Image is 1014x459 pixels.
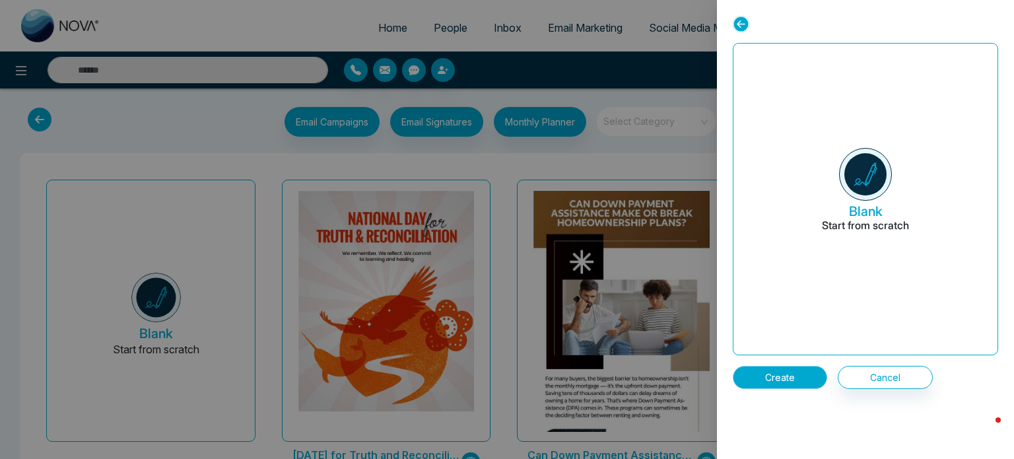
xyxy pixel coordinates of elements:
[838,366,933,389] button: Cancel
[822,201,909,219] h5: Blank
[969,414,1001,446] iframe: Intercom live chat
[839,148,892,201] img: novacrm
[822,219,909,248] p: Start from scratch
[733,366,827,389] button: Create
